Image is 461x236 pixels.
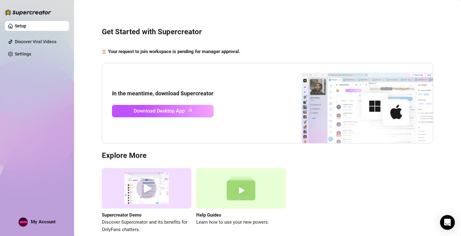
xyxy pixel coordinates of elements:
[19,218,27,226] img: ALV-UjVlPtxH-_Nlqfy9CICogipDUGL_L13f3IDn8N4nNH02lWWhw7f7mqPRmqT6yC5dk_z_t23t4RP6aT6uTLO-0lWGgQaMn...
[5,9,51,15] img: logo-BBDzfeDw.svg
[196,219,286,226] span: Learn how to use your new powers.
[102,151,433,161] h3: Explore More
[15,39,56,44] a: Discover Viral Videos
[196,212,221,218] strong: Help Guides
[187,107,194,114] span: arrow-up
[440,215,455,230] div: Open Intercom Messenger
[15,52,31,56] a: Settings
[134,107,185,115] span: Download Desktop App
[112,105,214,117] a: Download Desktop Apparrow-up
[102,48,106,56] span: hourglass
[112,90,214,97] strong: In the meantime, download Supercreator
[196,168,286,209] img: help guides
[102,27,433,37] h3: Get Started with Supercreator
[102,168,191,209] img: supercreator demo
[102,212,141,218] strong: Supercreator Demo
[196,168,286,233] a: Help GuidesLearn how to use your new powers.
[102,168,191,233] a: Supercreator DemoDiscover Supercreator and its benefits for OnlyFans chatters.
[108,49,240,54] strong: Your request to join workspace is pending for manager approval.
[15,23,26,28] a: Setup
[279,63,433,143] img: download app
[31,219,56,225] span: My Account
[102,219,191,233] span: Discover Supercreator and its benefits for OnlyFans chatters.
